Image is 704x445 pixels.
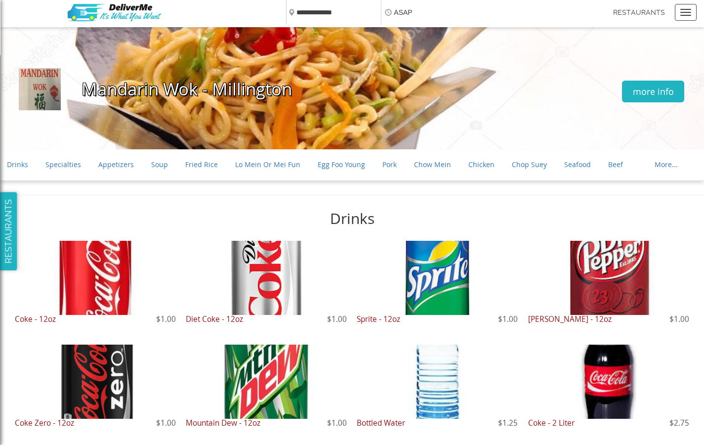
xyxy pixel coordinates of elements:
[15,419,176,427] h3: Coke Zero - 12oz
[327,419,347,427] span: $1.00
[318,156,365,173] a: Egg Foo Young
[235,156,300,173] a: Lo Mein or Mei Fun
[414,156,451,173] a: Chow Mein
[15,315,176,323] h3: Coke - 12oz
[122,173,159,190] a: Light Menu
[357,315,518,323] h3: Sprite - 12oz
[63,1,165,25] img: v_764_poe_big.png
[98,156,134,173] a: Appetizers
[528,315,689,323] h3: [PERSON_NAME] - 12oz
[19,68,61,110] img: Mandarin Wok - Millington Logo
[528,419,689,427] h3: Coke - 2 Liter
[498,419,518,427] span: $1.25
[512,156,547,173] a: Chop Suey
[359,173,405,190] a: Lunch Special
[289,173,342,190] a: Chef Specialties
[7,173,51,190] a: Sweet & Sour
[185,156,218,173] a: Fried Rice
[186,315,347,323] h3: Diet Coke - 12oz
[327,315,347,323] span: $1.00
[669,315,689,323] span: $1.00
[7,156,28,173] a: Drinks
[645,156,687,173] a: More...
[357,419,518,427] h3: Bottled Water
[608,156,623,173] a: Beef
[156,315,176,323] span: $1.00
[186,419,347,427] h3: Mountain Dew - 12oz
[564,156,591,173] a: Seafood
[498,315,518,323] span: $1.00
[156,419,176,427] span: $1.00
[669,419,689,427] span: $2.75
[151,156,168,173] a: Soup
[622,81,684,102] a: more info
[68,173,104,190] a: Vegetables
[176,173,272,190] a: Special Combination Platters
[15,211,689,227] h2: Drinks
[382,156,397,173] a: Pork
[468,156,495,173] a: Chicken
[64,80,622,99] h1: Mandarin Wok - Millington
[45,156,81,173] a: Specialties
